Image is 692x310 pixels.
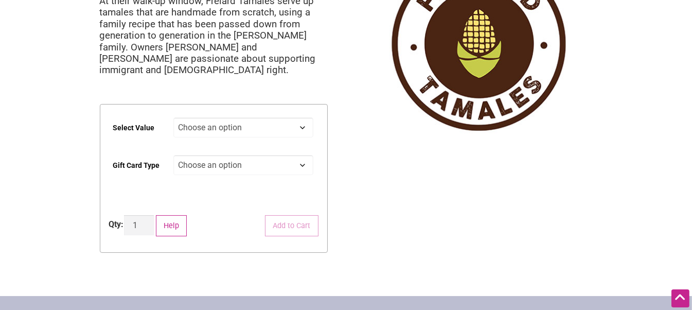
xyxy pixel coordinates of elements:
[113,116,155,140] label: Select Value
[109,218,124,231] div: Qty:
[113,154,160,177] label: Gift Card Type
[124,215,154,235] input: Product quantity
[156,215,187,236] button: Help
[265,215,318,236] button: Add to Cart
[671,289,689,307] div: Scroll Back to Top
